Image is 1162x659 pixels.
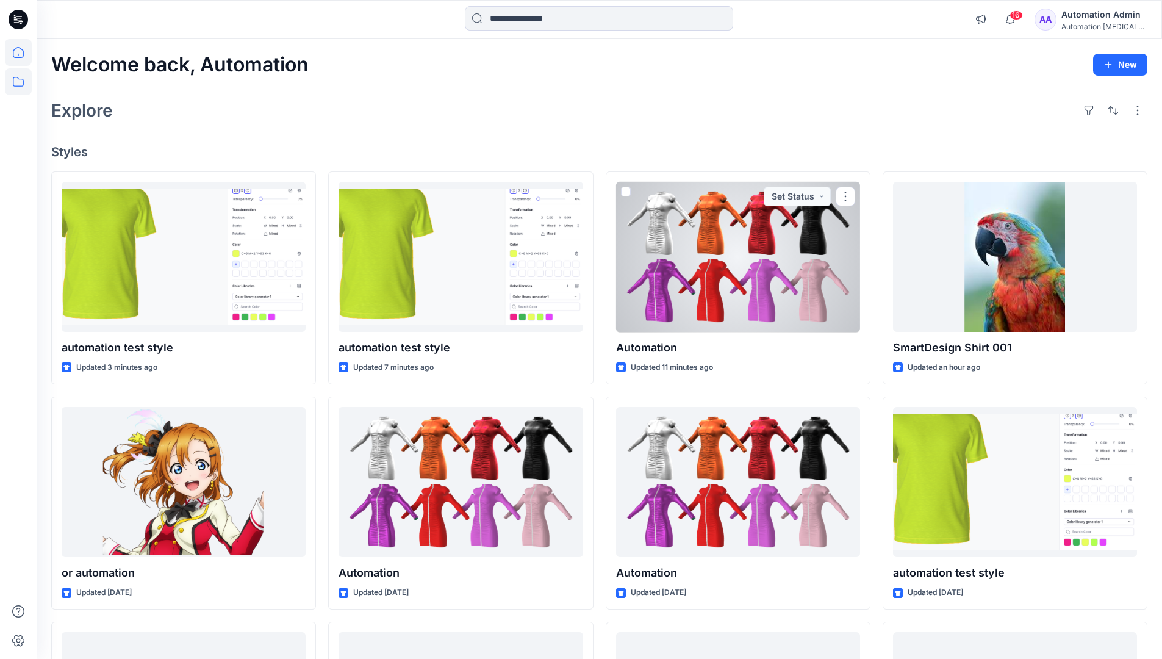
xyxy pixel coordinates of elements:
[908,361,980,374] p: Updated an hour ago
[76,586,132,599] p: Updated [DATE]
[1061,7,1147,22] div: Automation Admin
[893,564,1137,582] p: automation test style
[339,407,583,558] a: Automation
[51,54,309,76] h2: Welcome back, Automation
[616,407,860,558] a: Automation
[893,407,1137,558] a: automation test style
[353,586,409,599] p: Updated [DATE]
[339,339,583,356] p: automation test style
[893,339,1137,356] p: SmartDesign Shirt 001
[51,145,1147,159] h4: Styles
[1010,10,1023,20] span: 16
[62,339,306,356] p: automation test style
[62,182,306,333] a: automation test style
[339,564,583,582] p: Automation
[631,586,686,599] p: Updated [DATE]
[1061,22,1147,31] div: Automation [MEDICAL_DATA]...
[62,407,306,558] a: or automation
[353,361,434,374] p: Updated 7 minutes ago
[76,361,157,374] p: Updated 3 minutes ago
[1093,54,1147,76] button: New
[1035,9,1056,31] div: AA
[893,182,1137,333] a: SmartDesign Shirt 001
[616,182,860,333] a: Automation
[62,564,306,582] p: or automation
[616,339,860,356] p: Automation
[339,182,583,333] a: automation test style
[51,101,113,120] h2: Explore
[616,564,860,582] p: Automation
[631,361,713,374] p: Updated 11 minutes ago
[908,586,963,599] p: Updated [DATE]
